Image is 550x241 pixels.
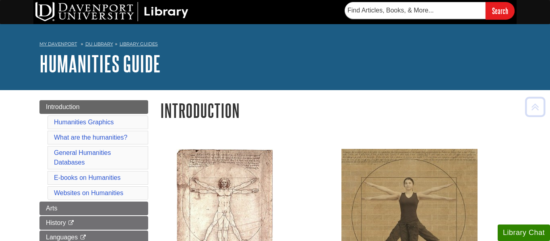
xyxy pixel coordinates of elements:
[522,101,548,112] a: Back to Top
[54,174,120,181] a: E-books on Humanities
[46,219,66,226] span: History
[345,2,486,19] input: Find Articles, Books, & More...
[46,103,80,110] span: Introduction
[54,134,127,141] a: What are the humanities?
[80,235,87,240] i: This link opens in a new window
[160,100,511,121] h1: Introduction
[120,41,158,47] a: Library Guides
[54,149,111,166] a: General Humanities Databases
[46,205,57,212] span: Arts
[85,41,113,47] a: DU Library
[39,41,77,47] a: My Davenport
[486,2,515,19] input: Search
[498,225,550,241] button: Library Chat
[39,39,511,51] nav: breadcrumb
[54,119,114,126] a: Humanities Graphics
[39,100,148,114] a: Introduction
[39,202,148,215] a: Arts
[68,220,74,226] i: This link opens in a new window
[345,2,515,19] form: Searches DU Library's articles, books, and more
[46,234,78,241] span: Languages
[35,2,188,21] img: DU Library
[39,51,161,76] a: Humanities Guide
[54,190,123,196] a: Websites on Humanities
[39,216,148,230] a: History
